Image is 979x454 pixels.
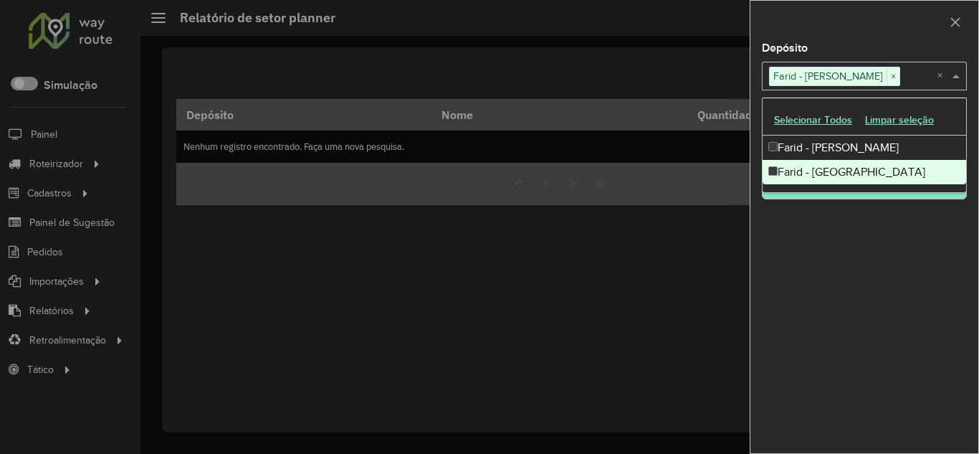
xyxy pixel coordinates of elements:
[770,67,887,85] span: Farid - [PERSON_NAME]
[762,98,967,193] ng-dropdown-panel: Options list
[937,67,949,85] span: Clear all
[859,109,940,131] button: Limpar seleção
[763,136,966,160] div: Farid - [PERSON_NAME]
[763,160,966,184] div: Farid - [GEOGRAPHIC_DATA]
[762,39,808,57] label: Depósito
[887,68,899,85] span: ×
[768,109,859,131] button: Selecionar Todos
